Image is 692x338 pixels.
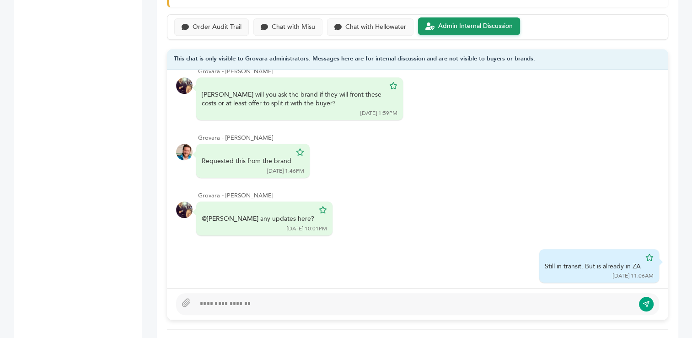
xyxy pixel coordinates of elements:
[267,167,304,175] div: [DATE] 1:46PM
[613,272,654,280] div: [DATE] 11:06AM
[167,49,668,70] div: This chat is only visible to Grovara administrators. Messages here are for internal discussion an...
[438,22,513,30] div: Admin Internal Discussion
[193,23,241,31] div: Order Audit Trail
[345,23,406,31] div: Chat with Hellowater
[360,109,397,117] div: [DATE] 1:59PM
[198,67,659,76] div: Grovara - [PERSON_NAME]
[272,23,315,31] div: Chat with Misu
[198,191,659,200] div: Grovara - [PERSON_NAME]
[202,90,385,108] div: [PERSON_NAME] will you ask the brand if they will front these costs or at least offer to split it...
[287,225,327,233] div: [DATE] 10:01PM
[198,134,659,142] div: Grovara - [PERSON_NAME]
[545,262,641,271] div: Still in transit. But is already in ZA
[202,157,291,166] div: Requested this from the brand
[202,214,314,224] div: @[PERSON_NAME] any updates here?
